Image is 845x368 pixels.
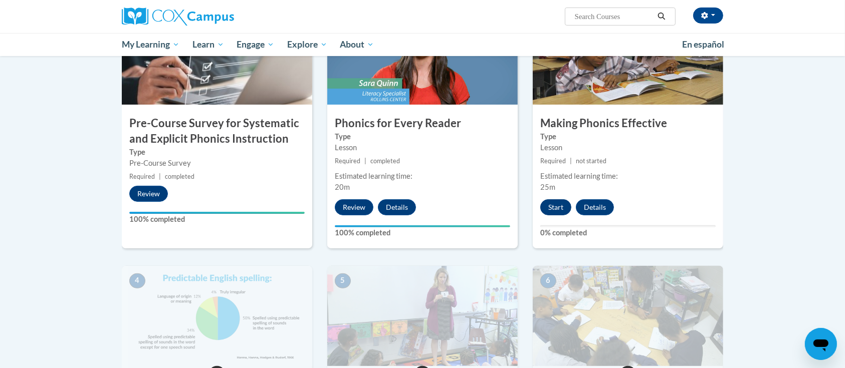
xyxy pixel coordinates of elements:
[327,116,518,131] h3: Phonics for Every Reader
[129,214,305,225] label: 100% completed
[129,186,168,202] button: Review
[540,183,555,191] span: 25m
[533,266,723,366] img: Course Image
[693,8,723,24] button: Account Settings
[129,147,305,158] label: Type
[654,11,669,23] button: Search
[115,33,186,56] a: My Learning
[340,39,374,51] span: About
[364,157,366,165] span: |
[378,199,416,215] button: Details
[122,116,312,147] h3: Pre-Course Survey for Systematic and Explicit Phonics Instruction
[533,116,723,131] h3: Making Phonics Effective
[334,33,381,56] a: About
[576,199,614,215] button: Details
[281,33,334,56] a: Explore
[676,34,731,55] a: En español
[576,157,606,165] span: not started
[540,199,571,215] button: Start
[540,157,566,165] span: Required
[129,273,145,288] span: 4
[122,8,312,26] a: Cox Campus
[335,142,510,153] div: Lesson
[335,227,510,238] label: 100% completed
[122,266,312,366] img: Course Image
[335,131,510,142] label: Type
[129,212,305,214] div: Your progress
[335,171,510,182] div: Estimated learning time:
[805,328,837,360] iframe: Button to launch messaging window
[230,33,281,56] a: Engage
[327,266,518,366] img: Course Image
[570,157,572,165] span: |
[335,199,373,215] button: Review
[540,227,716,238] label: 0% completed
[335,157,360,165] span: Required
[540,171,716,182] div: Estimated learning time:
[107,33,738,56] div: Main menu
[165,173,194,180] span: completed
[335,183,350,191] span: 20m
[540,142,716,153] div: Lesson
[129,158,305,169] div: Pre-Course Survey
[129,173,155,180] span: Required
[287,39,327,51] span: Explore
[122,39,179,51] span: My Learning
[370,157,400,165] span: completed
[159,173,161,180] span: |
[682,39,724,50] span: En español
[186,33,231,56] a: Learn
[540,273,556,288] span: 6
[335,273,351,288] span: 5
[192,39,224,51] span: Learn
[335,225,510,227] div: Your progress
[574,11,654,23] input: Search Courses
[540,131,716,142] label: Type
[237,39,274,51] span: Engage
[122,8,234,26] img: Cox Campus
